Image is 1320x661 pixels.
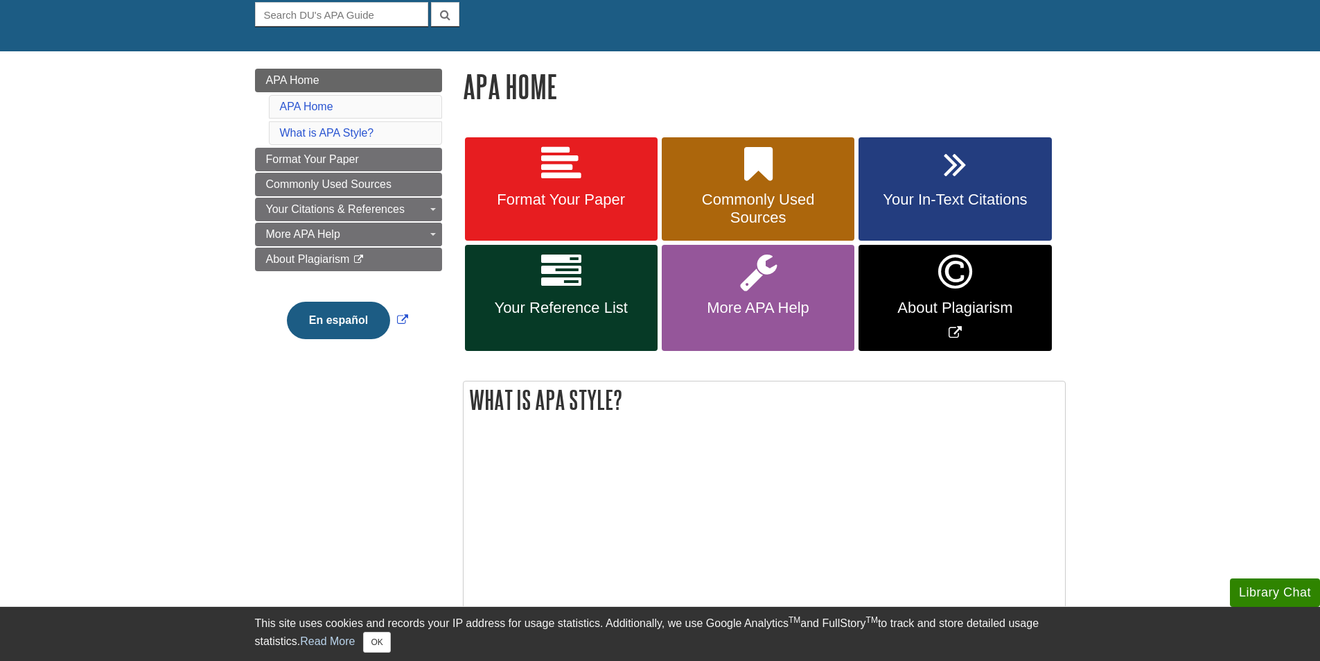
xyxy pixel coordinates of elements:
[465,137,658,241] a: Format Your Paper
[859,137,1051,241] a: Your In-Text Citations
[869,191,1041,209] span: Your In-Text Citations
[662,137,854,241] a: Commonly Used Sources
[866,615,878,625] sup: TM
[255,248,442,271] a: About Plagiarism
[255,173,442,196] a: Commonly Used Sources
[255,148,442,171] a: Format Your Paper
[266,74,319,86] span: APA Home
[255,223,442,246] a: More APA Help
[859,245,1051,351] a: Link opens in new window
[465,245,658,351] a: Your Reference List
[789,615,800,625] sup: TM
[363,632,390,653] button: Close
[475,191,647,209] span: Format Your Paper
[266,153,359,165] span: Format Your Paper
[280,127,374,139] a: What is APA Style?
[255,69,442,363] div: Guide Page Menu
[869,299,1041,317] span: About Plagiarism
[672,191,844,227] span: Commonly Used Sources
[266,253,350,265] span: About Plagiarism
[300,635,355,647] a: Read More
[353,255,364,264] i: This link opens in a new window
[672,299,844,317] span: More APA Help
[662,245,854,351] a: More APA Help
[464,381,1065,418] h2: What is APA Style?
[266,228,340,240] span: More APA Help
[463,69,1066,104] h1: APA Home
[255,198,442,221] a: Your Citations & References
[266,203,405,215] span: Your Citations & References
[283,314,412,326] a: Link opens in new window
[280,101,333,112] a: APA Home
[266,178,391,190] span: Commonly Used Sources
[255,69,442,92] a: APA Home
[255,615,1066,653] div: This site uses cookies and records your IP address for usage statistics. Additionally, we use Goo...
[255,2,428,26] input: Search DU's APA Guide
[287,302,390,339] button: En español
[1230,578,1320,607] button: Library Chat
[475,299,647,317] span: Your Reference List
[470,438,859,657] iframe: What is APA?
